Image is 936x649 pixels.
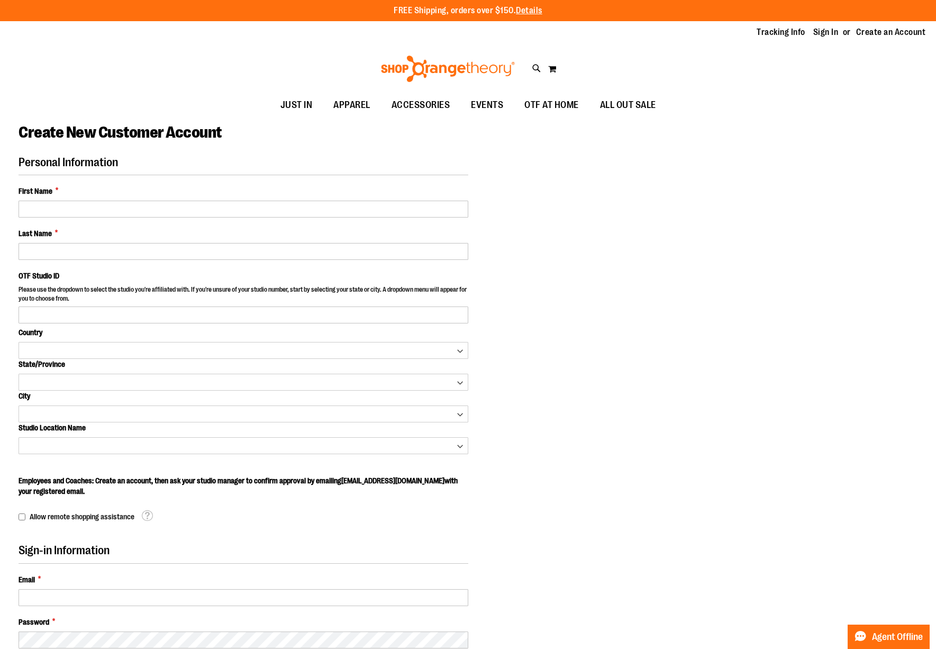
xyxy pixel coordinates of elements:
[19,476,458,495] span: Employees and Coaches: Create an account, then ask your studio manager to confirm approval by ema...
[524,93,579,117] span: OTF AT HOME
[589,93,667,118] a: ALL OUT SALE
[19,423,86,432] span: Studio Location Name
[19,617,49,627] span: Password
[872,632,923,642] span: Agent Offline
[19,285,468,306] p: Please use the dropdown to select the studio you're affiliated with. If you're unsure of your stu...
[379,56,516,82] img: Shop Orangetheory
[323,93,381,118] a: APPAREL
[280,93,313,117] span: JUST IN
[19,123,222,141] span: Create New Customer Account
[333,93,370,117] span: APPAREL
[270,93,323,118] a: JUST IN
[757,26,805,38] a: Tracking Info
[848,625,930,649] button: Agent Offline
[19,186,52,196] span: First Name
[471,93,503,117] span: EVENTS
[19,328,42,337] span: Country
[19,272,59,280] span: OTF Studio ID
[381,93,461,118] a: ACCESSORIES
[19,544,110,557] span: Sign-in Information
[460,93,514,118] a: EVENTS
[19,228,52,239] span: Last Name
[19,156,118,169] span: Personal Information
[394,5,542,17] p: FREE Shipping, orders over $150.
[600,93,656,117] span: ALL OUT SALE
[19,360,65,368] span: State/Province
[813,26,839,38] a: Sign In
[30,512,134,521] span: Allow remote shopping assistance
[392,93,450,117] span: ACCESSORIES
[514,93,589,118] a: OTF AT HOME
[856,26,926,38] a: Create an Account
[19,392,30,400] span: City
[19,574,35,585] span: Email
[516,6,542,15] a: Details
